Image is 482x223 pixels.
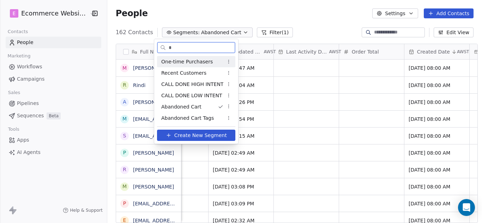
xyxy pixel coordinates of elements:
span: Abandoned Cart [161,103,201,111]
button: Create New Segment [157,130,235,141]
span: CALL DONE LOW INTENT [161,92,222,99]
div: Suggestions [157,56,235,124]
span: Abandoned Cart Tags [161,114,214,122]
span: One-time Purchasers [161,58,213,66]
span: CALL DONE HIGH INTENT [161,81,223,88]
span: Create New Segment [174,132,227,139]
span: Recent Customers [161,69,206,77]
